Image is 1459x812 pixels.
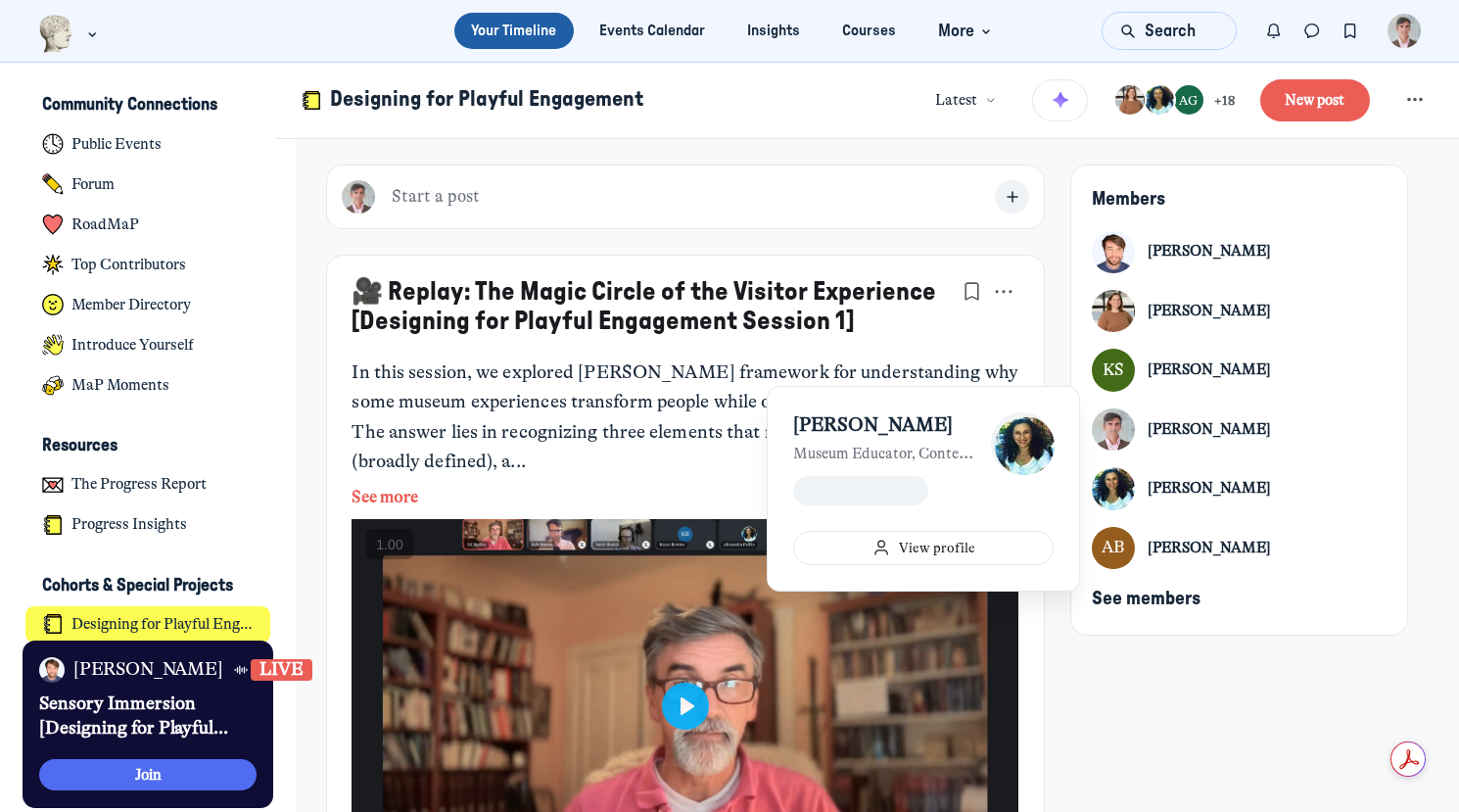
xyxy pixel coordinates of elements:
div: [PERSON_NAME] [1148,419,1271,441]
button: Join [39,759,256,791]
h4: Member Directory [71,296,191,314]
button: Search [1102,12,1237,50]
a: Your Timeline [454,13,574,49]
div: AB [1092,527,1134,569]
a: Public Events [25,126,271,163]
div: [PERSON_NAME] [1148,478,1271,500]
button: View profile [793,531,1054,565]
a: View Anne Baycroft profile [1092,527,1386,569]
button: See members [1092,589,1200,610]
button: More [921,13,1005,49]
h4: RoadMaP [71,215,139,234]
p: [PERSON_NAME] [73,659,223,681]
a: View Alexandra Pafilis profile [1092,467,1386,509]
h4: Introduce Yourself [71,336,194,355]
img: Museums as Progress logo [38,15,74,53]
h4: The Progress Report [71,475,207,494]
span: Latest [935,90,977,112]
a: Member Directory [25,287,271,323]
button: Direct messages [1294,12,1332,50]
a: The Progress Report [25,466,271,502]
button: Summarize [1032,79,1088,122]
button: +18 [1113,83,1235,117]
a: Introduce Yourself [25,327,271,363]
span: [PERSON_NAME] [793,414,953,436]
button: Members [1092,189,1165,211]
button: Latest [922,81,1008,119]
span: Museum Educator, Content Developer, Evaluator, Strategy Lead of DEAI Initiatives [793,442,1338,463]
button: New post [1260,79,1371,121]
div: [PERSON_NAME] [1148,241,1271,263]
h4: Forum [71,175,115,194]
a: Events Calendar [582,13,722,49]
button: Bookmarks [1331,12,1369,50]
a: View Kyle Bowen profile [1092,231,1386,273]
h4: Top Contributors [71,256,186,274]
a: View Kezia Simister profile [1092,349,1386,391]
div: KS [1092,349,1134,391]
span: Start a post [392,186,480,208]
a: Top Contributors [25,247,271,283]
p: In this session, we explored [PERSON_NAME] framework for understanding why some museum experience... [352,358,1018,477]
h4: Designing for Playful Engagement [71,615,254,634]
a: MaP Moments [25,367,271,404]
h3: Community Connections [42,94,217,116]
a: RoadMaP [25,207,271,243]
a: Insights [729,13,817,49]
a: Forum [25,167,271,203]
button: Community ConnectionsCollapse space [25,88,271,122]
button: Summarize [1032,74,1088,125]
div: [PERSON_NAME] [1148,538,1271,559]
button: User menu options [1388,14,1422,48]
button: Play [662,683,709,730]
button: Space settings [1395,81,1434,119]
span: Live [259,663,304,676]
p: Sensory Immersion [Designing for Playful Engagement] [39,692,256,742]
a: Courses [825,13,914,49]
header: Page Header [275,63,1459,139]
h3: Resources [42,435,118,456]
button: Notifications [1255,12,1294,50]
button: Post actions [989,277,1018,307]
button: ResourcesCollapse space [25,429,271,463]
h3: Cohorts & Special Projects [42,575,233,597]
span: More [938,19,996,44]
span: + 18 [1214,92,1235,109]
h4: Progress Insights [71,515,187,534]
button: See more [352,485,1018,510]
button: Bookmarks [957,277,986,307]
span: View profile [899,538,975,558]
button: Start a post [326,165,1045,230]
div: AG [1174,85,1203,115]
button: Museums as Progress logo [38,13,102,55]
a: Progress Insights [25,506,271,543]
span: Members [1092,190,1165,209]
a: View Aimee Mussman profile [1092,290,1386,332]
span: See members [1092,590,1200,608]
a: View Ed Rodley profile [1092,408,1386,451]
svg: Space settings [1402,87,1428,113]
h1: Designing for Playful Engagement [330,85,643,115]
button: Cohorts & Special ProjectsCollapse space [25,568,271,602]
a: Designing for Playful Engagement [25,606,271,643]
h4: Public Events [71,135,162,154]
div: [PERSON_NAME] [1148,359,1271,381]
h4: MaP Moments [71,376,169,395]
div: [PERSON_NAME] [1148,301,1271,322]
a: 🎥 Replay: The Magic Circle of the Visitor Experience [Designing for Playful Engagement Session 1] [352,279,936,334]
